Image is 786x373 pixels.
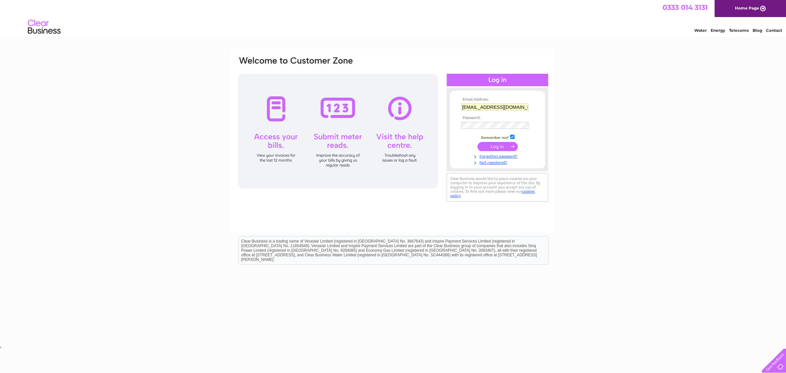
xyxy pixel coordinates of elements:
th: Password: [459,116,535,120]
div: Clear Business is a trading name of Verastar Limited (registered in [GEOGRAPHIC_DATA] No. 3667643... [239,4,548,32]
a: Contact [766,28,782,33]
a: Water [694,28,707,33]
a: Energy [711,28,725,33]
a: Not registered? [461,159,535,165]
div: Clear Business would like to place cookies on your computer to improve your experience of the sit... [447,173,548,202]
input: Submit [477,142,518,151]
th: Email Address: [459,97,535,102]
a: Forgotten password? [461,153,535,159]
a: Blog [753,28,762,33]
a: 0333 014 3131 [663,3,708,11]
a: cookies policy [450,189,535,198]
img: logo.png [28,17,61,37]
a: Telecoms [729,28,749,33]
td: Remember me? [459,134,535,140]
